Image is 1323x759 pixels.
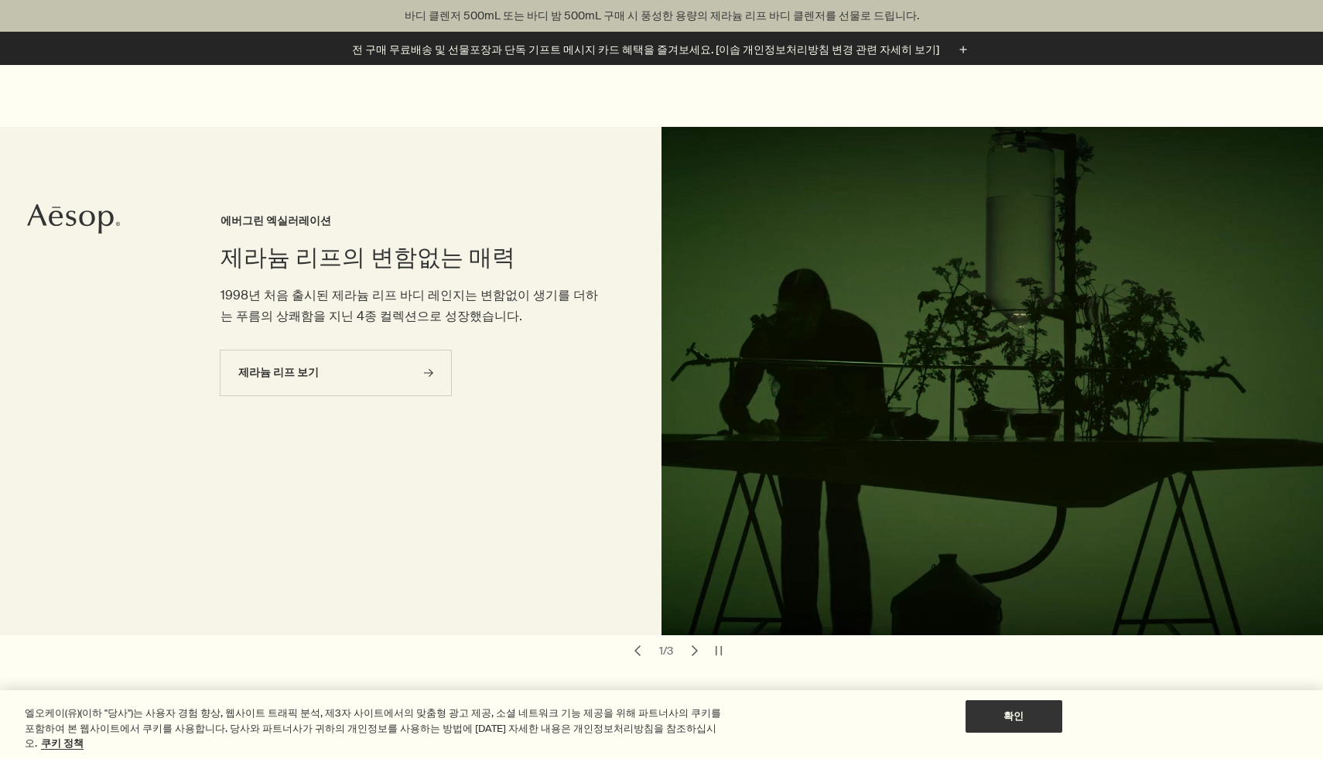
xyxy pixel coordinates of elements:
[220,242,600,273] h2: 제라늄 리프의 변함없는 매력
[627,640,648,662] button: previous slide
[352,41,972,59] button: 전 구매 무료배송 및 선물포장과 단독 기프트 메시지 카드 혜택을 즐겨보세요. [이솝 개인정보처리방침 변경 관련 자세히 보기]
[684,640,706,662] button: next slide
[25,706,728,751] div: 엘오케이(유)(이하 "당사")는 사용자 경험 향상, 웹사이트 트래픽 분석, 제3자 사이트에서의 맞춤형 광고 제공, 소셜 네트워크 기능 제공을 위해 파트너사의 쿠키를 포함하여 ...
[15,8,1308,24] p: 바디 클렌저 500mL 또는 바디 밤 500mL 구매 시 풍성한 용량의 제라늄 리프 바디 클렌저를 선물로 드립니다.
[220,285,600,327] p: 1998년 처음 출시된 제라늄 리프 바디 레인지는 변함없이 생기를 더하는 푸름의 상쾌함을 지닌 4종 컬렉션으로 성장했습니다.
[27,203,120,234] svg: Aesop
[966,700,1062,733] button: 확인
[27,203,120,238] a: Aesop
[220,350,452,396] a: 제라늄 리프 보기
[352,42,939,58] p: 전 구매 무료배송 및 선물포장과 단독 기프트 메시지 카드 혜택을 즐겨보세요. [이솝 개인정보처리방침 변경 관련 자세히 보기]
[41,737,84,750] a: 개인 정보 보호에 대한 자세한 정보, 새 탭에서 열기
[220,212,600,231] h3: 에버그린 엑실러레이션
[708,640,730,662] button: pause
[655,644,678,658] div: 1 / 3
